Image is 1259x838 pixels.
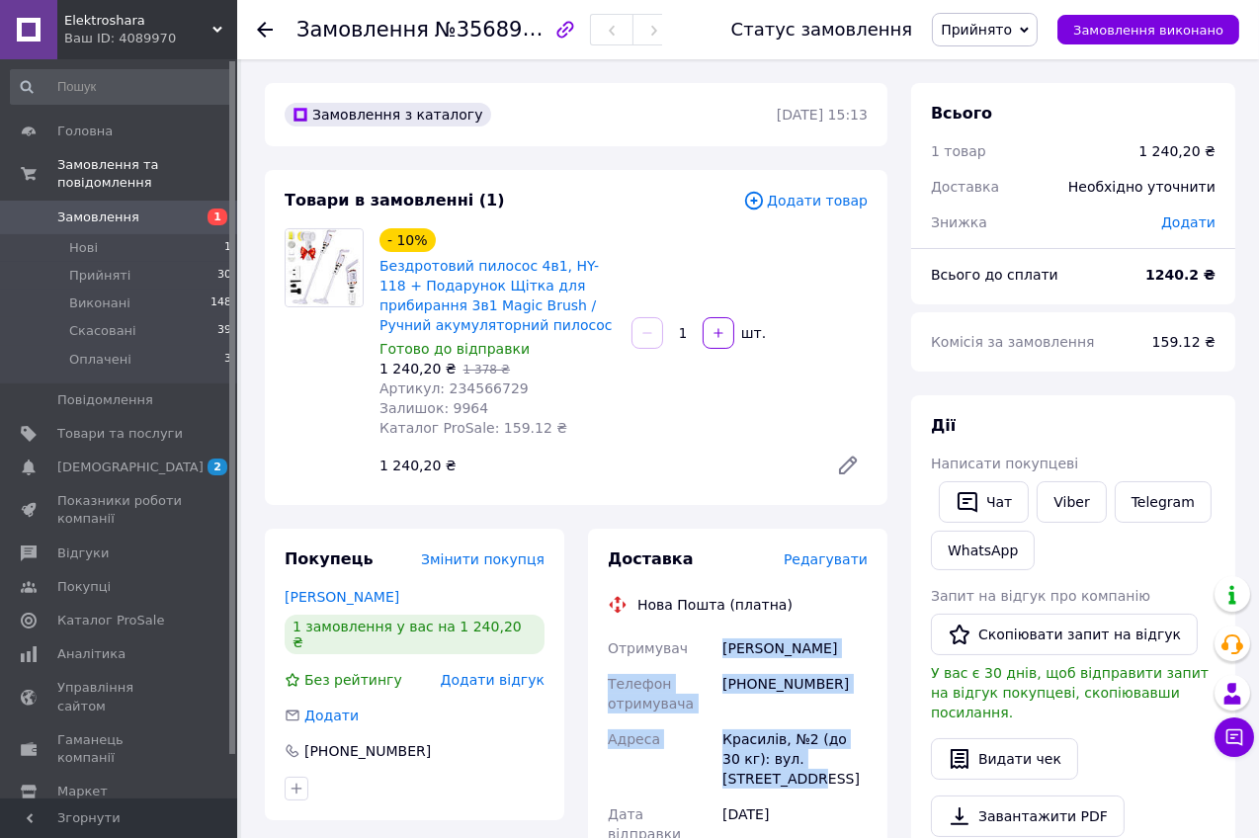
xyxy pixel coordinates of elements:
[939,481,1029,523] button: Чат
[379,341,530,357] span: Готово до відправки
[57,783,108,800] span: Маркет
[931,214,987,230] span: Знижка
[731,20,913,40] div: Статус замовлення
[10,69,233,105] input: Пошук
[931,104,992,123] span: Всього
[296,18,429,42] span: Замовлення
[57,209,139,226] span: Замовлення
[1161,214,1216,230] span: Додати
[379,380,529,396] span: Артикул: 234566729
[57,492,183,528] span: Показники роботи компанії
[57,391,153,409] span: Повідомлення
[435,17,575,42] span: №356892872
[632,595,797,615] div: Нова Пошта (платна)
[743,190,868,211] span: Додати товар
[1152,334,1216,350] span: 159.12 ₴
[57,425,183,443] span: Товари та послуги
[69,239,98,257] span: Нові
[285,589,399,605] a: [PERSON_NAME]
[718,630,872,666] div: [PERSON_NAME]
[1145,267,1216,283] b: 1240.2 ₴
[372,452,820,479] div: 1 240,20 ₴
[379,258,612,333] a: Бездротовий пилосос 4в1, HY-118 + Подарунок Щітка для прибирання 3в1 Magic Brush / Ручний акумуля...
[1037,481,1106,523] a: Viber
[784,551,868,567] span: Редагувати
[285,549,374,568] span: Покупець
[736,323,768,343] div: шт.
[69,294,130,312] span: Виконані
[304,708,359,723] span: Додати
[718,666,872,721] div: [PHONE_NUMBER]
[608,640,688,656] span: Отримувач
[1115,481,1212,523] a: Telegram
[828,446,868,485] a: Редагувати
[931,531,1035,570] a: WhatsApp
[57,645,126,663] span: Аналітика
[57,679,183,714] span: Управління сайтом
[224,239,231,257] span: 1
[224,351,231,369] span: 3
[931,665,1209,720] span: У вас є 30 днів, щоб відправити запит на відгук покупцеві, скопіювавши посилання.
[463,363,510,377] span: 1 378 ₴
[217,267,231,285] span: 30
[285,103,491,126] div: Замовлення з каталогу
[379,420,567,436] span: Каталог ProSale: 159.12 ₴
[1056,165,1227,209] div: Необхідно уточнити
[69,267,130,285] span: Прийняті
[931,456,1078,471] span: Написати покупцеві
[1073,23,1223,38] span: Замовлення виконано
[931,179,999,195] span: Доставка
[931,796,1125,837] a: Завантажити PDF
[1138,141,1216,161] div: 1 240,20 ₴
[64,30,237,47] div: Ваш ID: 4089970
[302,741,433,761] div: [PHONE_NUMBER]
[379,361,457,377] span: 1 240,20 ₴
[57,612,164,629] span: Каталог ProSale
[57,578,111,596] span: Покупці
[69,322,136,340] span: Скасовані
[931,143,986,159] span: 1 товар
[57,731,183,767] span: Гаманець компанії
[379,400,488,416] span: Залишок: 9964
[1057,15,1239,44] button: Замовлення виконано
[285,615,545,654] div: 1 замовлення у вас на 1 240,20 ₴
[69,351,131,369] span: Оплачені
[718,721,872,796] div: Красилів, №2 (до 30 кг): вул. [STREET_ADDRESS]
[57,156,237,192] span: Замовлення та повідомлення
[941,22,1012,38] span: Прийнято
[57,545,109,562] span: Відгуки
[931,588,1150,604] span: Запит на відгук про компанію
[441,672,545,688] span: Додати відгук
[608,731,660,747] span: Адреса
[931,614,1198,655] button: Скопіювати запит на відгук
[608,549,694,568] span: Доставка
[931,416,956,435] span: Дії
[286,229,363,306] img: Бездротовий пилосос 4в1, HY-118 + Подарунок Щітка для прибирання 3в1 Magic Brush / Ручний акумуля...
[64,12,212,30] span: Elektroshara
[608,676,694,712] span: Телефон отримувача
[421,551,545,567] span: Змінити покупця
[379,228,436,252] div: - 10%
[208,459,227,475] span: 2
[777,107,868,123] time: [DATE] 15:13
[208,209,227,225] span: 1
[257,20,273,40] div: Повернутися назад
[931,267,1058,283] span: Всього до сплати
[285,191,505,209] span: Товари в замовленні (1)
[931,738,1078,780] button: Видати чек
[304,672,402,688] span: Без рейтингу
[1215,717,1254,757] button: Чат з покупцем
[217,322,231,340] span: 39
[210,294,231,312] span: 148
[57,459,204,476] span: [DEMOGRAPHIC_DATA]
[931,334,1095,350] span: Комісія за замовлення
[57,123,113,140] span: Головна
